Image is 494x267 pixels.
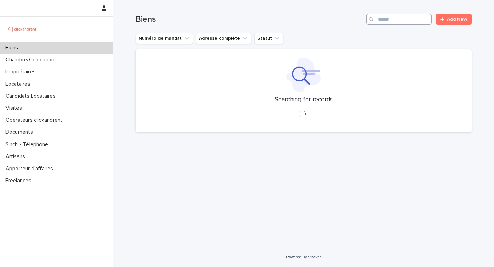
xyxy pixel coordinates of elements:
[447,17,467,22] span: Add New
[366,14,432,25] input: Search
[3,165,59,172] p: Apporteur d'affaires
[3,177,37,184] p: Freelances
[136,14,364,24] h1: Biens
[3,129,38,136] p: Documents
[275,96,333,104] p: Searching for records
[3,141,54,148] p: Sinch - Téléphone
[3,45,24,51] p: Biens
[286,255,321,259] a: Powered By Stacker
[3,153,31,160] p: Artisans
[436,14,472,25] a: Add New
[3,117,68,124] p: Operateurs clickandrent
[3,57,60,63] p: Chambre/Colocation
[3,81,36,88] p: Locataires
[5,22,39,36] img: UCB0brd3T0yccxBKYDjQ
[254,33,283,44] button: Statut
[3,69,41,75] p: Propriétaires
[196,33,251,44] button: Adresse complète
[3,105,27,112] p: Visites
[3,93,61,100] p: Candidats Locataires
[136,33,193,44] button: Numéro de mandat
